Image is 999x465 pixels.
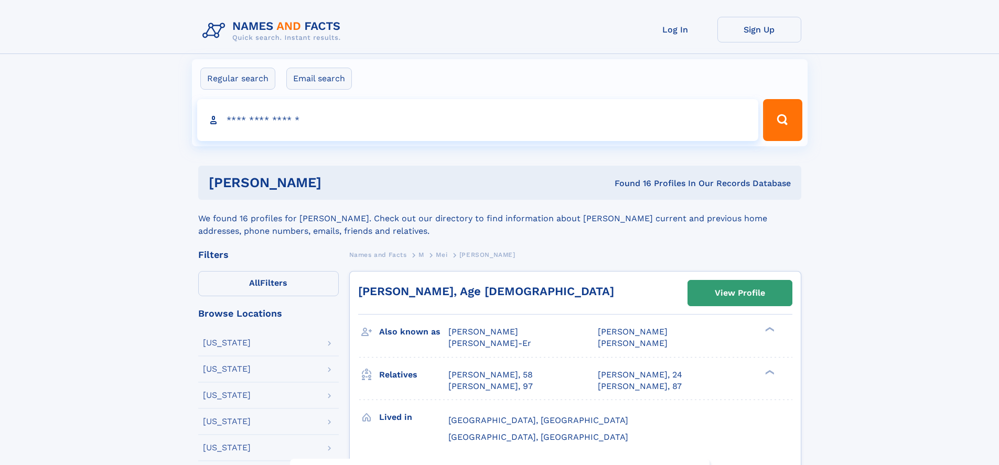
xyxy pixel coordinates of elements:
[286,68,352,90] label: Email search
[598,381,682,392] a: [PERSON_NAME], 87
[379,408,448,426] h3: Lived in
[468,178,791,189] div: Found 16 Profiles In Our Records Database
[349,248,407,261] a: Names and Facts
[249,278,260,288] span: All
[436,248,447,261] a: Mei
[762,369,775,375] div: ❯
[448,381,533,392] a: [PERSON_NAME], 97
[418,248,424,261] a: M
[198,250,339,259] div: Filters
[203,444,251,452] div: [US_STATE]
[448,338,531,348] span: [PERSON_NAME]-Er
[448,369,533,381] a: [PERSON_NAME], 58
[598,338,668,348] span: [PERSON_NAME]
[203,391,251,399] div: [US_STATE]
[200,68,275,90] label: Regular search
[763,99,802,141] button: Search Button
[198,17,349,45] img: Logo Names and Facts
[203,417,251,426] div: [US_STATE]
[688,280,792,306] a: View Profile
[198,271,339,296] label: Filters
[448,432,628,442] span: [GEOGRAPHIC_DATA], [GEOGRAPHIC_DATA]
[717,17,801,42] a: Sign Up
[198,200,801,237] div: We found 16 profiles for [PERSON_NAME]. Check out our directory to find information about [PERSON...
[633,17,717,42] a: Log In
[379,323,448,341] h3: Also known as
[762,326,775,333] div: ❯
[598,327,668,337] span: [PERSON_NAME]
[203,365,251,373] div: [US_STATE]
[209,176,468,189] h1: [PERSON_NAME]
[448,415,628,425] span: [GEOGRAPHIC_DATA], [GEOGRAPHIC_DATA]
[198,309,339,318] div: Browse Locations
[379,366,448,384] h3: Relatives
[715,281,765,305] div: View Profile
[436,251,447,258] span: Mei
[197,99,759,141] input: search input
[358,285,614,298] a: [PERSON_NAME], Age [DEMOGRAPHIC_DATA]
[448,327,518,337] span: [PERSON_NAME]
[459,251,515,258] span: [PERSON_NAME]
[203,339,251,347] div: [US_STATE]
[598,369,682,381] a: [PERSON_NAME], 24
[418,251,424,258] span: M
